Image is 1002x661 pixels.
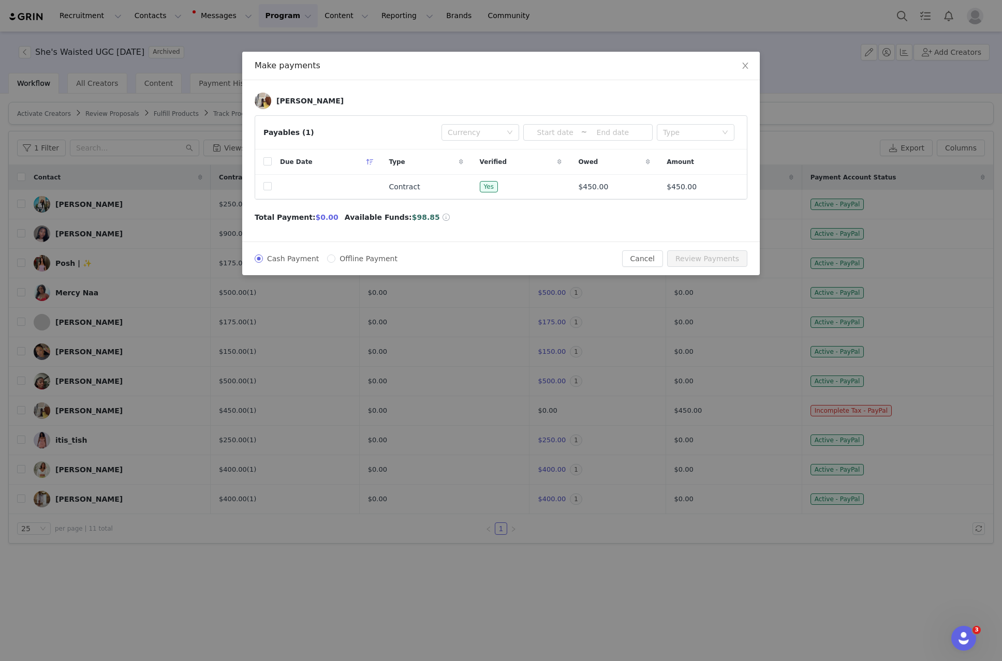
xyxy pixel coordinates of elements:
span: Amount [667,157,694,167]
span: Owed [578,157,598,167]
iframe: Intercom live chat [951,626,976,651]
div: Payables (1) [263,127,314,138]
input: Start date [529,127,581,138]
i: icon: close [741,62,749,70]
span: Available Funds: [345,212,412,223]
span: Cash Payment [263,254,323,263]
i: icon: down [722,129,728,137]
i: icon: down [507,129,513,137]
div: Type [663,127,717,138]
span: $98.85 [412,213,440,221]
img: f9b33139-18d7-495e-8f31-8b6fdebba122--s.jpg [255,93,271,109]
span: Verified [480,157,507,167]
span: Contract [389,182,420,192]
span: $450.00 [667,182,697,192]
span: Yes [480,181,498,192]
input: End date [587,127,638,138]
a: [PERSON_NAME] [255,93,344,109]
button: Review Payments [667,250,747,267]
div: [PERSON_NAME] [276,97,344,105]
span: Offline Payment [335,254,402,263]
span: $0.00 [316,213,338,221]
span: Total Payment: [255,212,316,223]
span: Type [389,157,405,167]
span: $450.00 [578,182,608,192]
article: Payables [255,115,747,200]
div: Currency [448,127,502,138]
span: 3 [972,626,981,634]
button: Close [731,52,760,81]
div: Make payments [255,60,747,71]
button: Cancel [622,250,663,267]
span: Due Date [280,157,313,167]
